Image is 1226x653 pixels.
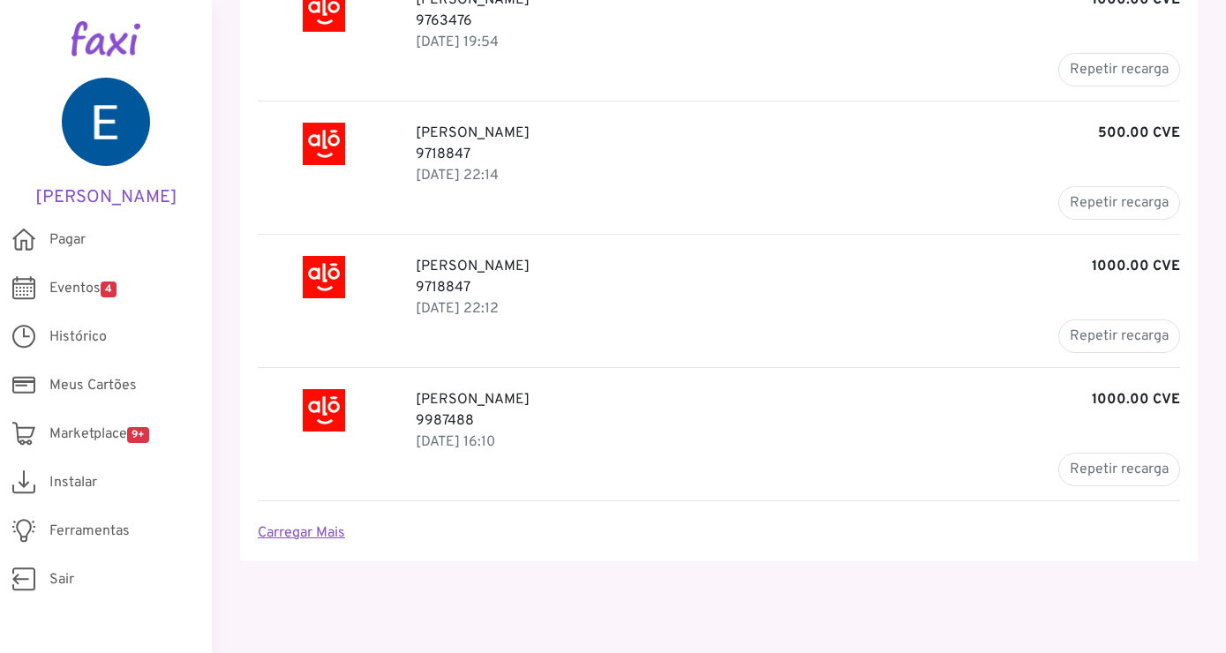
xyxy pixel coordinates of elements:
span: 4 [101,281,117,297]
span: Pagar [49,229,86,251]
p: [PERSON_NAME] [416,389,1180,410]
p: 23 Jul 2025, 20:54 [416,32,1180,53]
b: 500.00 CVE [1098,123,1180,144]
button: Repetir recarga [1058,319,1180,353]
span: Sair [49,569,74,590]
span: Marketplace [49,424,149,445]
img: Alou Móvel [303,123,345,165]
h5: [PERSON_NAME] [26,187,185,208]
button: Repetir recarga [1058,453,1180,486]
p: [PERSON_NAME] [416,123,1180,144]
b: 1000.00 CVE [1092,256,1180,277]
p: [PERSON_NAME] [416,256,1180,277]
p: 15 Jul 2025, 17:10 [416,432,1180,453]
span: Eventos [49,278,117,299]
a: Carregar Mais [258,524,345,542]
p: 9718847 [416,277,1180,298]
span: Histórico [49,326,107,348]
span: Meus Cartões [49,375,137,396]
span: Instalar [49,472,97,493]
b: 1000.00 CVE [1092,389,1180,410]
span: Ferramentas [49,521,130,542]
img: Alou Móvel [303,256,345,298]
p: 9763476 [416,11,1180,32]
button: Repetir recarga [1058,186,1180,220]
a: [PERSON_NAME] [26,78,185,208]
span: 9+ [127,427,149,443]
img: Alou Móvel [303,389,345,432]
p: 22 Jul 2025, 23:12 [416,298,1180,319]
button: Repetir recarga [1058,53,1180,86]
p: 22 Jul 2025, 23:14 [416,165,1180,186]
p: 9718847 [416,144,1180,165]
p: 9987488 [416,410,1180,432]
